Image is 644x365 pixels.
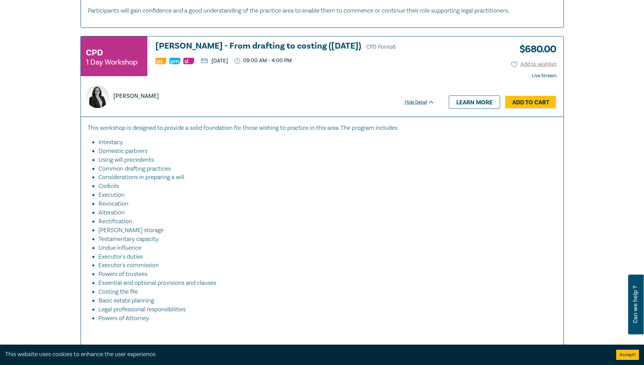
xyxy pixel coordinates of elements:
img: Substantive Law [183,58,194,64]
li: Executor's duties [98,253,550,261]
small: 1 Day Workshop [86,59,137,66]
li: [PERSON_NAME] storage [98,226,550,235]
li: Legal professional responsibilities [98,305,550,314]
li: Basic estate planning [98,296,550,305]
li: Executor's commission [98,261,550,270]
li: Essential and optional provisions and clauses [98,279,550,288]
em: Essentials are workshops for lawyers new to, or wanting to update knowledge in, particular skills... [88,343,506,350]
span: Can we help ? [632,279,639,330]
li: Testamentary capacity [98,235,550,244]
span: CPD Points 6 [366,44,396,50]
img: https://s3.ap-southeast-2.amazonaws.com/leo-cussen-store-production-content/Contacts/Naomi%20Guye... [86,85,109,108]
li: Codicils [98,182,550,191]
p: [DATE] [201,58,228,64]
strong: Live Stream [532,73,556,79]
p: This workshop is designed to provide a solid foundation for those wishing to practice in this are... [88,124,557,133]
li: Undue influence [98,244,550,253]
li: Powers of trustees [98,270,550,279]
a: [PERSON_NAME] - From drafting to costing ([DATE]) CPD Points6 [155,41,435,52]
li: Using will precedents [98,156,550,164]
a: Add to Cart [505,96,556,109]
a: Learn more [449,95,500,108]
li: Revocation [98,199,550,208]
div: This website uses cookies to enhance the user experience. [5,350,606,359]
li: Common drafting practices [98,164,550,173]
li: Powers of Attorney [98,314,557,323]
img: Professional Skills [155,58,166,64]
li: Alteration [98,208,550,217]
div: Hide Detail [405,99,442,106]
li: Considerations in preparing a will [98,173,550,182]
h3: CPD [86,47,103,59]
p: [PERSON_NAME] [113,92,159,101]
h3: $ 680.00 [514,41,556,57]
li: Rectification [98,217,550,226]
li: Costing the file [98,288,550,296]
p: Participants will gain confidence and a good understanding of the practice area to enable them to... [88,6,557,15]
li: Intestacy [98,138,550,147]
img: Practice Management & Business Skills [169,58,180,64]
li: Execution [98,191,550,199]
h3: [PERSON_NAME] - From drafting to costing ([DATE]) [155,41,435,52]
li: Domestic partners [98,147,550,156]
button: Accept cookies [616,350,639,360]
button: Add to wishlist [511,60,556,68]
p: 09:00 AM - 4:00 PM [235,57,292,64]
